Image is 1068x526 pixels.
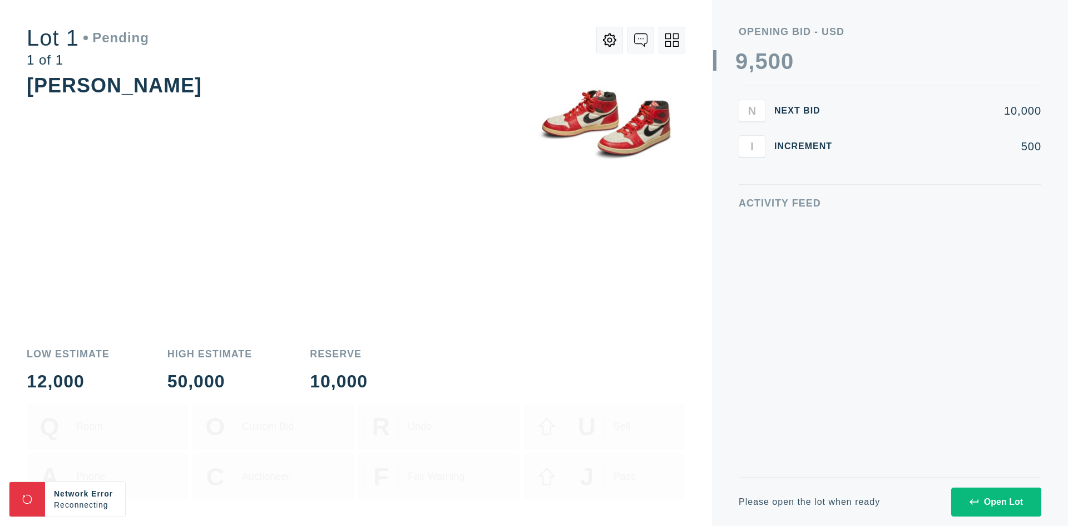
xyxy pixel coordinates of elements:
[310,349,368,359] div: Reserve
[755,50,768,72] div: 5
[739,27,1041,37] div: Opening bid - USD
[768,50,781,72] div: 0
[750,140,754,153] span: I
[739,100,765,122] button: N
[774,142,841,151] div: Increment
[748,50,755,273] div: ,
[850,141,1041,152] div: 500
[27,74,202,97] div: [PERSON_NAME]
[781,50,794,72] div: 0
[54,488,116,499] div: Network Error
[27,349,110,359] div: Low Estimate
[54,499,116,510] div: Reconnecting
[167,372,253,390] div: 50,000
[951,488,1041,517] button: Open Lot
[774,106,841,115] div: Next Bid
[27,372,110,390] div: 12,000
[27,53,149,67] div: 1 of 1
[739,135,765,158] button: I
[83,31,149,45] div: Pending
[970,497,1023,507] div: Open Lot
[739,498,880,507] div: Please open the lot when ready
[735,50,748,72] div: 9
[850,105,1041,116] div: 10,000
[167,349,253,359] div: High Estimate
[739,198,1041,208] div: Activity Feed
[27,27,149,49] div: Lot 1
[748,104,756,117] span: N
[310,372,368,390] div: 10,000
